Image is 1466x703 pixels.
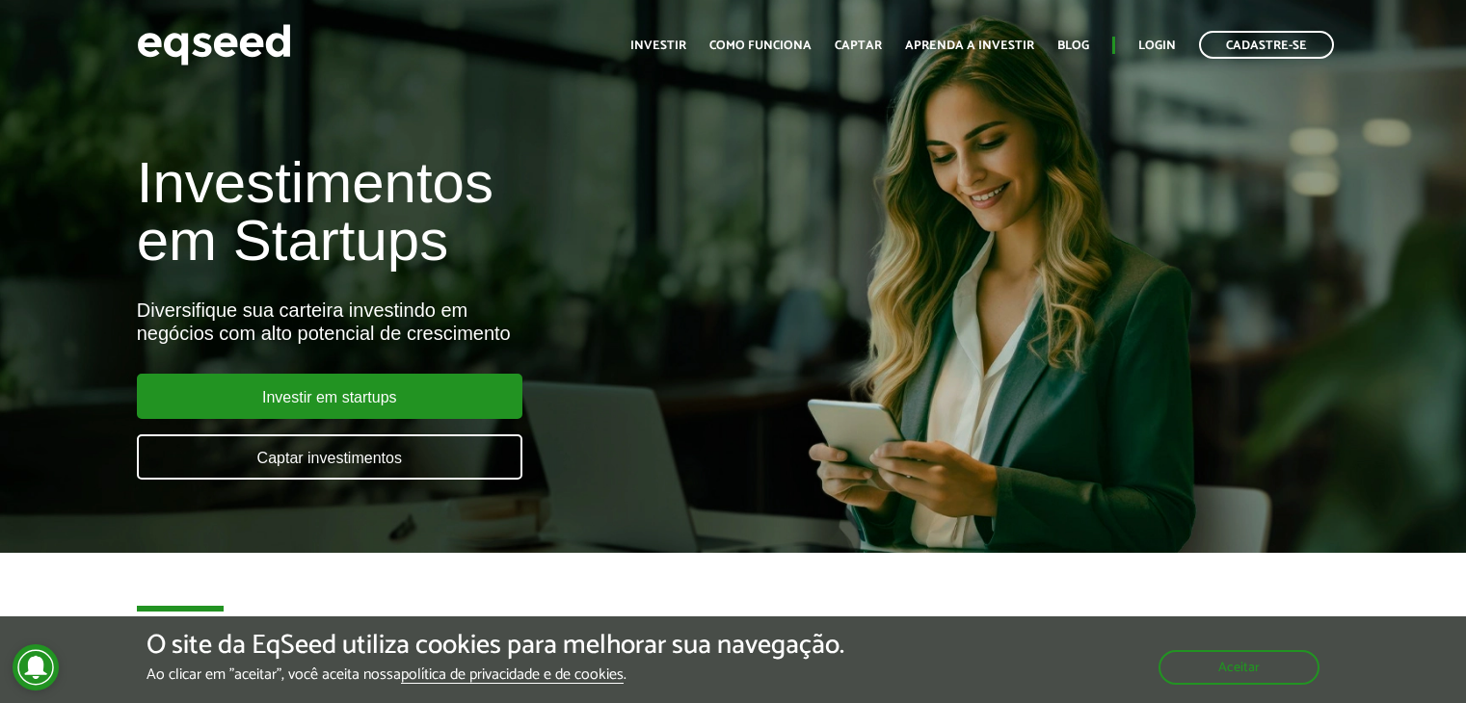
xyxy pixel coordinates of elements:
[137,434,522,480] a: Captar investimentos
[147,631,844,661] h5: O site da EqSeed utiliza cookies para melhorar sua navegação.
[835,39,882,52] a: Captar
[630,39,686,52] a: Investir
[1159,650,1319,685] button: Aceitar
[137,154,841,270] h1: Investimentos em Startups
[905,39,1034,52] a: Aprenda a investir
[137,299,841,345] div: Diversifique sua carteira investindo em negócios com alto potencial de crescimento
[137,374,522,419] a: Investir em startups
[1138,39,1176,52] a: Login
[401,667,624,684] a: política de privacidade e de cookies
[147,665,844,684] p: Ao clicar em "aceitar", você aceita nossa .
[1199,31,1334,59] a: Cadastre-se
[137,19,291,70] img: EqSeed
[709,39,812,52] a: Como funciona
[1057,39,1089,52] a: Blog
